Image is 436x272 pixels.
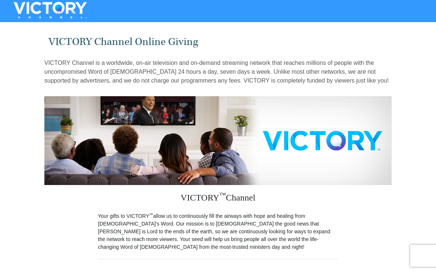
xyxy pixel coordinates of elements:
[219,191,226,199] sup: ™
[149,212,153,217] sup: ™
[4,2,96,18] img: VICTORYTHON - VICTORY Channel
[44,59,392,85] p: VICTORY Channel is a worldwide, on-air television and on-demand streaming network that reaches mi...
[98,185,338,212] h3: VICTORY Channel
[48,36,388,48] h1: VICTORY Channel Online Giving
[98,212,338,251] p: Your gifts to VICTORY allow us to continuously fill the airways with hope and healing from [DEMOG...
